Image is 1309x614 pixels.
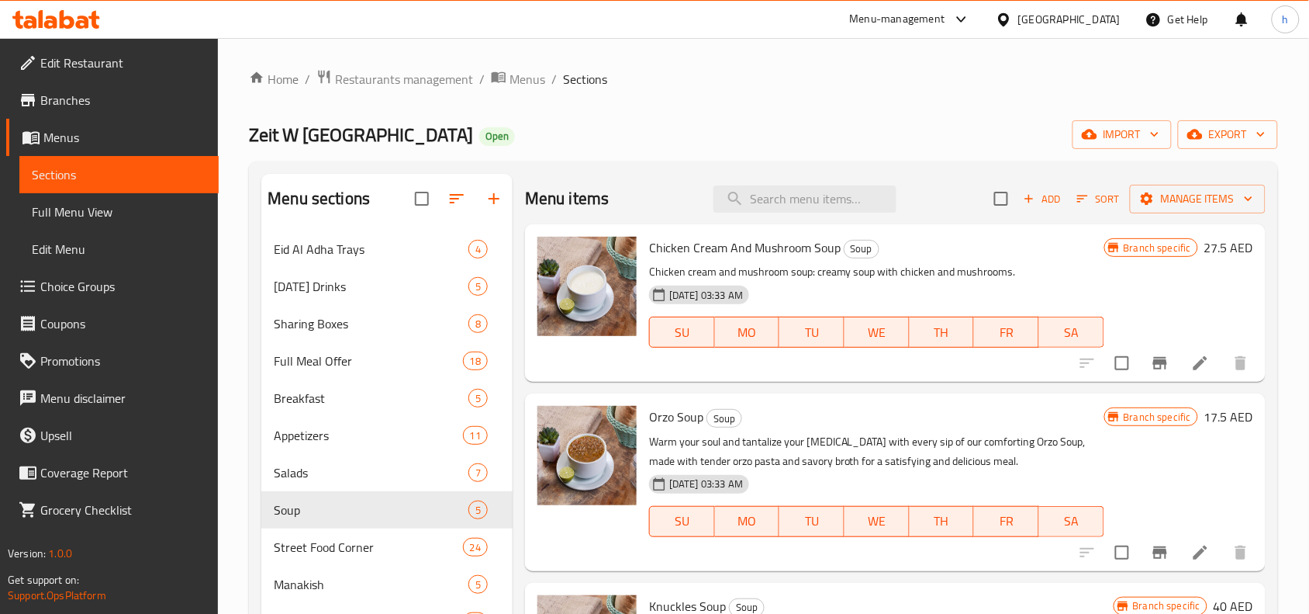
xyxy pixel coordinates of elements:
[274,240,468,258] span: Eid Al Adha Trays
[721,510,774,532] span: MO
[274,314,468,333] span: Sharing Boxes
[469,279,487,294] span: 5
[6,417,219,454] a: Upsell
[649,317,715,348] button: SU
[469,503,487,518] span: 5
[1190,125,1266,144] span: export
[1204,406,1253,428] h6: 17.5 AED
[468,389,488,408] div: items
[1222,534,1259,571] button: delete
[479,70,485,88] li: /
[268,187,370,210] h2: Menu sections
[1067,187,1130,211] span: Sort items
[910,506,975,537] button: TH
[6,44,219,82] a: Edit Restaurant
[469,242,487,257] span: 4
[980,321,1033,344] span: FR
[261,305,513,342] div: Sharing Boxes8
[721,321,774,344] span: MO
[779,506,844,537] button: TU
[274,352,462,370] span: Full Meal Offer
[261,566,513,603] div: Manakish5
[563,70,607,88] span: Sections
[551,70,557,88] li: /
[6,82,219,119] a: Branches
[6,268,219,305] a: Choice Groups
[249,69,1278,89] nav: breadcrumb
[479,130,515,143] span: Open
[261,529,513,566] div: Street Food Corner24
[663,288,749,303] span: [DATE] 03:33 AM
[463,352,488,370] div: items
[649,236,841,259] span: Chicken Cream And Mushroom Soup
[1283,11,1289,28] span: h
[1072,120,1172,149] button: import
[316,69,473,89] a: Restaurants management
[43,128,206,147] span: Menus
[779,317,844,348] button: TU
[464,354,487,369] span: 18
[1045,510,1098,532] span: SA
[19,231,219,268] a: Edit Menu
[850,10,945,29] div: Menu-management
[32,203,206,221] span: Full Menu View
[6,491,219,529] a: Grocery Checklist
[491,69,545,89] a: Menus
[40,314,206,333] span: Coupons
[1178,120,1278,149] button: export
[261,417,513,454] div: Appetizers11
[910,317,975,348] button: TH
[335,70,473,88] span: Restaurants management
[274,389,468,408] div: Breakfast
[1191,543,1210,562] a: Edit menu item
[274,426,462,445] div: Appetizers
[261,380,513,417] div: Breakfast5
[1077,190,1120,208] span: Sort
[468,575,488,594] div: items
[468,463,488,482] div: items
[464,540,487,555] span: 24
[509,70,545,88] span: Menus
[851,510,903,532] span: WE
[468,277,488,296] div: items
[40,277,206,296] span: Choice Groups
[6,305,219,342] a: Coupons
[537,406,637,505] img: Orzo Soup
[40,54,206,72] span: Edit Restaurant
[468,501,488,519] div: items
[19,193,219,231] a: Full Menu View
[649,506,715,537] button: SU
[656,321,709,344] span: SU
[974,317,1039,348] button: FR
[469,317,487,331] span: 8
[916,510,969,532] span: TH
[1204,237,1253,258] h6: 27.5 AED
[40,352,206,370] span: Promotions
[32,165,206,184] span: Sections
[468,314,488,333] div: items
[1141,345,1179,382] button: Branch-specific-item
[786,510,838,532] span: TU
[274,501,468,519] span: Soup
[464,428,487,443] span: 11
[249,117,473,152] span: Zeit W [GEOGRAPHIC_DATA]
[1017,187,1067,211] span: Add item
[479,127,515,146] div: Open
[1106,536,1138,569] span: Select to update
[274,277,468,296] div: Ramadan Drinks
[32,240,206,258] span: Edit Menu
[525,187,610,210] h2: Menu items
[844,317,910,348] button: WE
[786,321,838,344] span: TU
[916,321,969,344] span: TH
[274,575,468,594] span: Manakish
[463,538,488,557] div: items
[1017,187,1067,211] button: Add
[19,156,219,193] a: Sections
[274,538,462,557] div: Street Food Corner
[468,240,488,258] div: items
